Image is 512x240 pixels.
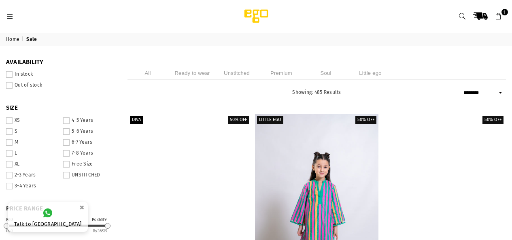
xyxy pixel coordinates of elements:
[491,9,506,23] a: 1
[6,128,58,135] label: S
[6,172,58,178] label: 2-3 Years
[350,66,391,80] li: Little ego
[222,8,291,24] img: Ego
[6,36,21,43] a: Home
[482,116,504,124] label: 50% off
[63,172,115,178] label: UNSTITCHED
[63,150,115,157] label: 7-8 Years
[228,116,249,124] label: 50% off
[8,202,88,232] a: Talk to [GEOGRAPHIC_DATA]
[6,139,58,146] label: M
[6,183,58,189] label: 3-4 Years
[6,104,115,112] span: SIZE
[306,66,346,80] li: Soul
[77,201,87,214] button: ×
[2,13,17,19] a: Menu
[292,89,341,95] span: Showing: 485 Results
[257,116,283,124] label: Little EGO
[130,116,143,124] label: Diva
[6,205,115,213] span: PRICE RANGE
[6,161,58,168] label: XL
[217,66,257,80] li: Unstitched
[63,117,115,124] label: 4-5 Years
[6,150,58,157] label: L
[6,71,115,78] label: In stock
[6,117,58,124] label: XS
[93,229,107,234] ins: 36519
[6,218,13,222] div: ₨0
[455,9,470,23] a: Search
[26,36,38,43] span: Sale
[261,66,302,80] li: Premium
[92,218,106,222] div: ₨36519
[6,229,13,234] ins: 0
[355,116,376,124] label: 50% off
[63,139,115,146] label: 6-7 Years
[63,128,115,135] label: 5-6 Years
[6,58,115,66] span: Availability
[6,82,115,89] label: Out of stock
[127,66,168,80] li: All
[172,66,212,80] li: Ready to wear
[501,9,508,15] span: 1
[63,161,115,168] label: Free Size
[22,36,25,43] span: |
